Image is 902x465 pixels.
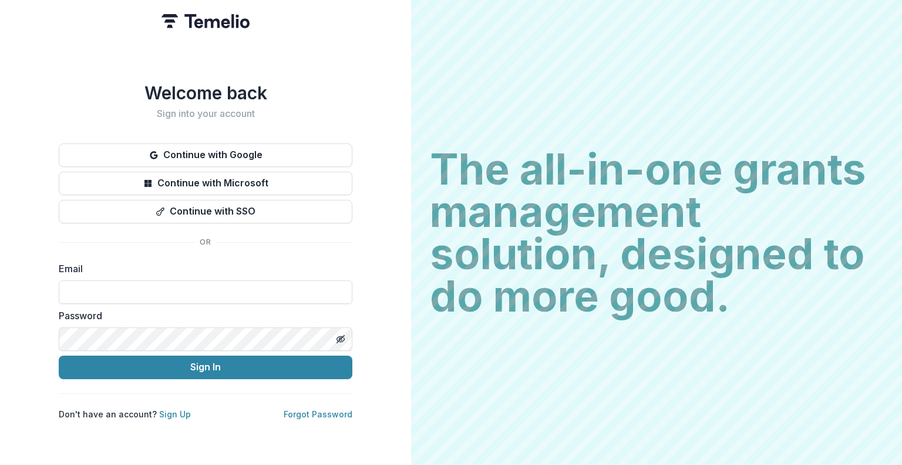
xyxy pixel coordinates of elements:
button: Toggle password visibility [331,330,350,349]
button: Sign In [59,356,352,379]
a: Sign Up [159,409,191,419]
img: Temelio [161,14,250,28]
button: Continue with Microsoft [59,172,352,195]
h2: Sign into your account [59,108,352,119]
p: Don't have an account? [59,408,191,420]
button: Continue with SSO [59,200,352,223]
label: Password [59,309,345,323]
label: Email [59,262,345,276]
a: Forgot Password [284,409,352,419]
h1: Welcome back [59,82,352,103]
button: Continue with Google [59,143,352,167]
